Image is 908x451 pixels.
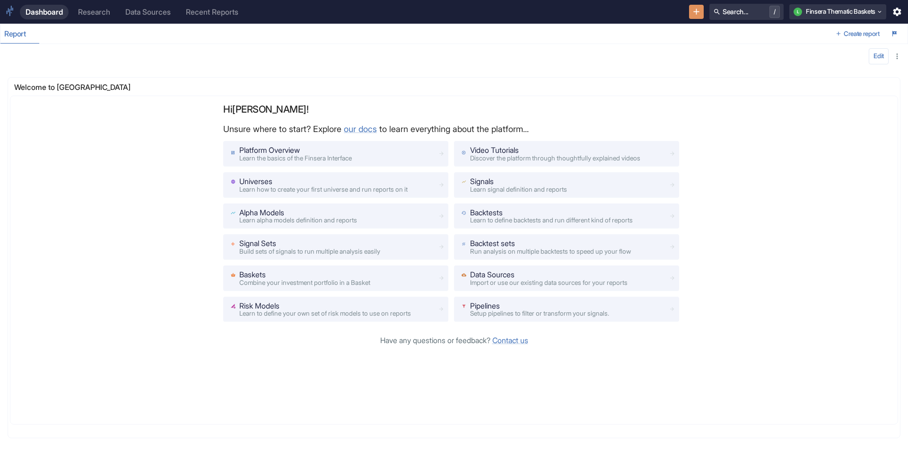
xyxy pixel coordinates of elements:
button: New Resource [689,5,704,19]
p: Universes [239,176,408,187]
p: Backtest sets [470,238,631,249]
p: Welcome to [GEOGRAPHIC_DATA] [14,82,145,93]
a: our docs [344,124,377,134]
span: Run analysis on multiple backtests to speed up your flow [470,248,631,255]
button: Search.../ [709,4,784,20]
a: Recent Reports [180,5,244,19]
div: Dashboard [26,8,63,17]
a: Dashboard [20,5,69,19]
a: Risk ModelsLearn to define your own set of risk models to use on reports [223,297,448,322]
p: Risk Models [239,301,411,312]
a: Contact us [492,336,528,345]
a: SignalsLearn signal definition and reports [454,172,679,198]
a: Backtest setsRun analysis on multiple backtests to speed up your flow [454,234,679,260]
a: Platform OverviewLearn the basics of the Finsera Interface [223,141,448,167]
p: Video Tutorials [470,145,640,156]
div: Report [4,29,35,39]
p: Data Sources [470,269,628,281]
p: Pipelines [470,301,609,312]
span: Learn the basics of the Finsera Interface [239,154,352,162]
span: Setup pipelines to filter or transform your signals. [470,310,609,317]
p: Signals [470,176,567,187]
span: Learn how to create your first universe and run reports on it [239,186,408,193]
a: Data SourcesImport or use our existing data sources for your reports [454,265,679,291]
a: PipelinesSetup pipelines to filter or transform your signals. [454,297,679,322]
span: Learn to define backtests and run different kind of reports [470,216,633,224]
span: Learn alpha models definition and reports [239,216,357,224]
a: BasketsCombine your investment portfolio in a Basket [223,265,448,291]
p: Signal Sets [239,238,380,249]
a: Signal SetsBuild sets of signals to run multiple analysis easily [223,234,448,260]
a: Video TutorialsDiscover the platform through thoughtfully explained videos [454,141,679,167]
a: Research [72,5,116,19]
button: Create report [832,27,884,42]
span: Discover the platform through thoughtfully explained videos [470,154,640,162]
span: Learn to define your own set of risk models to use on reports [239,310,411,317]
a: BacktestsLearn to define backtests and run different kind of reports [454,203,679,229]
p: Platform Overview [239,145,352,156]
p: Unsure where to start? Explore to learn everything about the platform... [223,123,685,135]
button: LFinsera Thematic Baskets [789,4,886,19]
div: dashboard tabs [0,24,832,44]
span: Import or use our existing data sources for your reports [470,279,628,286]
span: Combine your investment portfolio in a Basket [239,279,370,286]
button: config [869,48,889,64]
div: Data Sources [125,8,171,17]
p: Baskets [239,269,370,281]
p: Have any questions or feedback? [223,335,685,346]
span: Build sets of signals to run multiple analysis easily [239,248,380,255]
div: Research [78,8,110,17]
a: Data Sources [120,5,176,19]
button: Launch Tour [888,27,902,42]
p: Hi [PERSON_NAME] ! [223,104,685,115]
p: Backtests [470,207,633,219]
div: Recent Reports [186,8,238,17]
p: Alpha Models [239,207,357,219]
a: Alpha ModelsLearn alpha models definition and reports [223,203,448,229]
span: Learn signal definition and reports [470,186,567,193]
a: UniversesLearn how to create your first universe and run reports on it [223,172,448,198]
div: L [794,8,802,16]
